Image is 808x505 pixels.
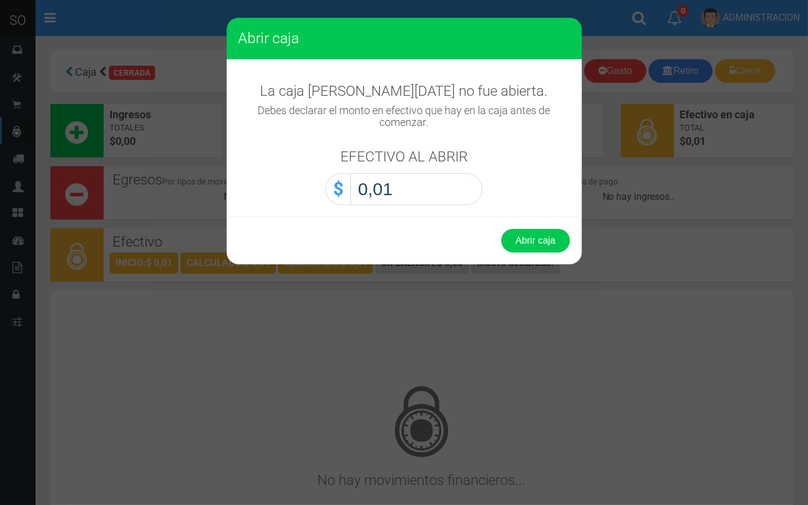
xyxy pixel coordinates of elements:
[501,229,570,252] button: Abrir caja
[239,83,570,99] h3: La caja [PERSON_NAME][DATE] no fue abierta.
[239,105,570,128] h4: Debes declarar el monto en efectivo que hay en la caja antes de comenzar.
[340,149,468,164] h3: EFECTIVO AL ABRIR
[333,179,343,199] strong: $
[239,30,570,47] h3: Abrir caja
